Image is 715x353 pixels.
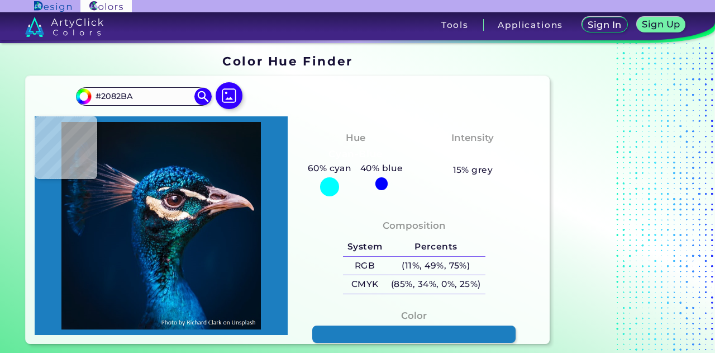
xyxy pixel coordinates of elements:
input: type color.. [92,89,196,104]
h3: Applications [498,21,563,29]
img: ArtyClick Design logo [34,1,71,12]
h4: Composition [383,218,446,234]
h3: Moderate [444,148,503,161]
h5: (11%, 49%, 75%) [387,257,485,275]
h4: Intensity [451,130,494,146]
h5: Percents [387,238,485,256]
h5: Sign Up [644,20,679,29]
h3: Cyan-Blue [323,148,387,161]
h4: Hue [346,130,365,146]
iframe: Advertisement [554,50,694,349]
h3: Tools [441,21,469,29]
img: icon search [194,88,211,105]
h5: RGB [343,257,387,275]
h5: System [343,238,387,256]
a: Sign Up [639,18,683,32]
h1: Color Hue Finder [222,53,352,69]
img: img_pavlin.jpg [40,122,282,330]
h4: Color [401,308,427,324]
img: icon picture [216,82,242,109]
h5: 15% grey [453,163,493,177]
img: logo_artyclick_colors_white.svg [25,17,104,37]
h5: 60% cyan [303,161,356,176]
h5: Sign In [590,21,620,29]
h5: (85%, 34%, 0%, 25%) [387,275,485,294]
a: Sign In [584,18,625,32]
h5: CMYK [343,275,387,294]
h5: 40% blue [356,161,407,176]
